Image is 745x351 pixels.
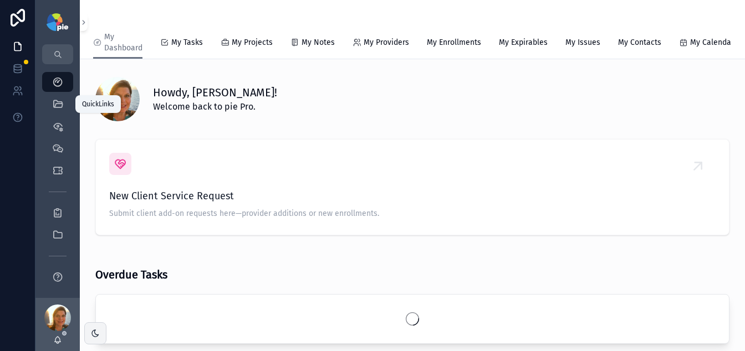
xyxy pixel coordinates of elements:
[353,33,409,55] a: My Providers
[679,33,734,55] a: My Calendar
[47,13,68,31] img: App logo
[618,33,661,55] a: My Contacts
[565,37,600,48] span: My Issues
[499,37,548,48] span: My Expirables
[95,266,167,283] h3: Overdue Tasks
[96,140,729,235] a: New Client Service RequestSubmit client add-on requests here—provider additions or new enrollments.
[290,33,335,55] a: My Notes
[427,33,481,55] a: My Enrollments
[153,85,277,100] h1: Howdy, [PERSON_NAME]!
[302,37,335,48] span: My Notes
[35,64,80,298] div: scrollable content
[221,33,273,55] a: My Projects
[427,37,481,48] span: My Enrollments
[93,27,142,59] a: My Dashboard
[104,32,142,54] span: My Dashboard
[82,100,114,109] div: QuickLinks
[565,33,600,55] a: My Issues
[232,37,273,48] span: My Projects
[171,37,203,48] span: My Tasks
[153,100,277,113] span: Welcome back to pie Pro.
[109,188,716,204] span: New Client Service Request
[364,37,409,48] span: My Providers
[499,33,548,55] a: My Expirables
[160,33,203,55] a: My Tasks
[690,37,734,48] span: My Calendar
[109,208,716,219] span: Submit client add-on requests here—provider additions or new enrollments.
[618,37,661,48] span: My Contacts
